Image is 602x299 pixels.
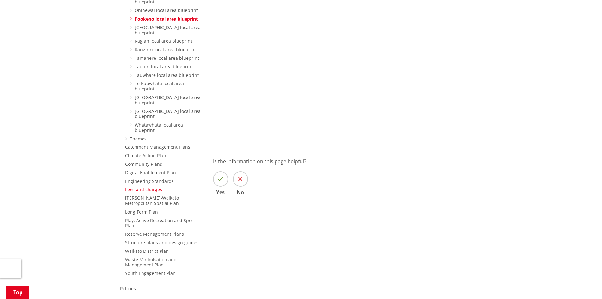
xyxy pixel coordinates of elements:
a: Structure plans and design guides [125,240,198,246]
a: Engineering Standards [125,178,174,184]
a: Tauwhare local area blueprint [135,72,199,78]
a: [GEOGRAPHIC_DATA] local area blueprint [135,94,201,106]
a: Themes [130,136,147,142]
a: Te Kauwhata local area blueprint [135,80,184,92]
a: Fees and charges [125,186,162,192]
a: Taupiri local area blueprint [135,64,193,70]
a: Whatawhata local area blueprint [135,122,183,133]
a: Waste Minimisation and Management Plan [125,257,177,268]
span: No [233,190,248,195]
a: Youth Engagement Plan [125,270,176,276]
a: Community Plans [125,161,162,167]
a: Rangiriri local area blueprint [135,47,196,53]
a: Tamahere local area blueprint [135,55,199,61]
a: Play, Active Recreation and Sport Plan [125,217,195,229]
a: Raglan local area blueprint [135,38,192,44]
a: Catchment Management Plans [125,144,190,150]
a: Ohinewai local area blueprint [135,7,198,13]
a: Policies [120,285,136,291]
a: Pookeno local area blueprint [135,16,198,22]
a: Top [6,286,29,299]
a: Climate Action Plan [125,153,166,159]
a: [GEOGRAPHIC_DATA] local area blueprint [135,24,201,36]
a: Waikato District Plan [125,248,169,254]
a: Long Term Plan [125,209,158,215]
span: Yes [213,190,228,195]
a: Digital Enablement Plan [125,170,176,176]
p: Is the information on this page helpful? [213,158,482,165]
a: [GEOGRAPHIC_DATA] local area blueprint [135,108,201,120]
iframe: Messenger Launcher [573,272,596,295]
a: Reserve Management Plans [125,231,184,237]
a: [PERSON_NAME]-Waikato Metropolitan Spatial Plan [125,195,179,206]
